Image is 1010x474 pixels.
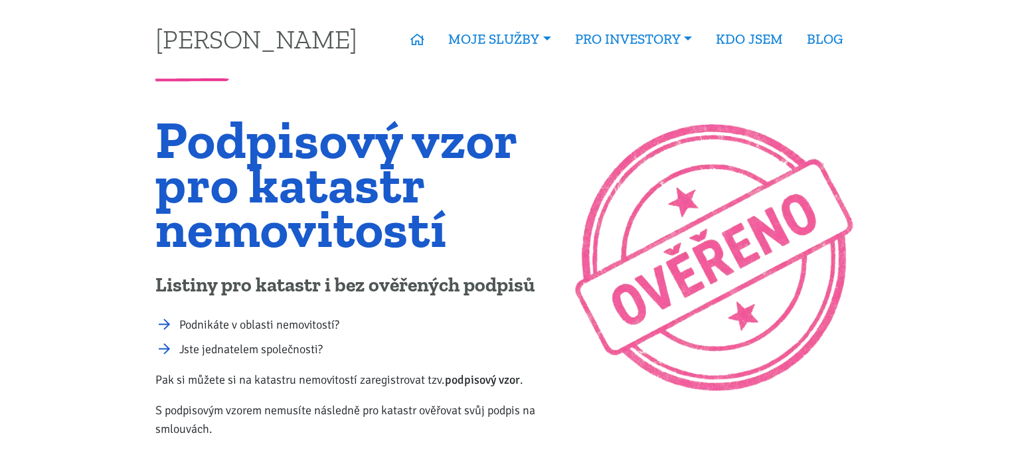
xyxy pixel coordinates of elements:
a: [PERSON_NAME] [155,26,357,52]
p: S podpisovým vzorem nemusíte následně pro katastr ověřovat svůj podpis na smlouvách. [155,401,556,438]
a: BLOG [795,24,855,54]
li: Podnikáte v oblasti nemovitostí? [179,315,556,334]
h1: Podpisový vzor pro katastr nemovitostí [155,118,556,252]
img: Ilustrační obrázek: Razítko 'Ověřeno' [574,118,855,398]
a: KDO JSEM [704,24,795,54]
a: PRO INVESTORY [563,24,704,54]
p: Listiny pro katastr i bez ověřených podpisů [155,273,556,298]
b: podpisový vzor [445,372,520,387]
p: Pak si můžete si na katastru nemovitostí zaregistrovat tzv. . [155,370,556,389]
li: Jste jednatelem společnosti? [179,340,556,358]
a: MOJE SLUŽBY [436,24,562,54]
